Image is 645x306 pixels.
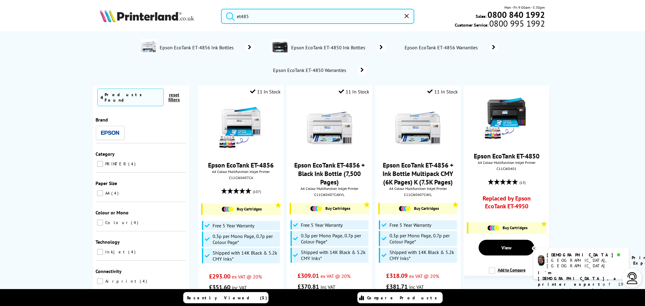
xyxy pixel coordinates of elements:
[97,249,103,255] input: Inkjet 4
[357,292,443,303] a: Compare Products
[538,255,545,266] img: chris-livechat.png
[475,194,539,213] a: Replaced by Epson EcoTank ET-4950
[380,192,456,197] div: C11CJ60407CAVL
[250,89,281,95] div: 11 In Stock
[378,186,458,191] span: A4 Colour Multifunction Inkjet Printer
[298,272,319,280] span: £309.01
[96,210,129,216] span: Colour or Mono
[367,295,441,301] span: Compare Products
[221,9,414,24] input: Search product or brand
[547,258,624,269] div: [GEOGRAPHIC_DATA], [GEOGRAPHIC_DATA]
[97,190,103,196] input: A4 4
[97,161,103,167] input: PRINTER 4
[468,166,545,171] div: C11CJ60401
[96,268,122,274] span: Connectivity
[206,207,278,212] a: Buy Cartridges
[105,92,160,103] div: Products Found
[164,92,185,103] button: reset filters
[187,295,268,301] span: Recently Viewed (5)
[479,240,534,256] a: View
[471,225,543,231] a: Buy Cartridges
[140,278,149,284] span: 4
[141,39,156,54] img: C11CJ60407CA-conspage.jpg
[321,284,335,290] span: inc VAT
[414,206,439,211] span: Buy Cartridges
[455,21,545,28] span: Customer Service:
[159,39,254,56] a: Epson EcoTank ET-4856 Ink Bottles
[389,249,455,261] span: Shipped with 14K Black & 5.2k CMY Inks*
[96,117,108,123] span: Brand
[159,44,236,50] span: Epson EcoTank ET-4856 Ink Bottles
[129,161,137,167] span: 4
[100,9,194,22] img: Printerland Logo
[383,161,453,186] a: Epson EcoTank ET-4856 + Ink Bottle Multipack CMY (6K Pages) K (7.5K Pages)
[237,207,262,212] span: Buy Cartridges
[272,66,367,74] a: Epson EcoTank ET-4850 Warranties
[505,5,545,10] span: Mon - Fri 9:00am - 5:30pm
[183,292,269,303] a: Recently Viewed (5)
[386,283,408,291] span: £381.71
[389,222,431,228] span: Free 5 Year Warranty
[291,192,368,197] div: C11CJ60407CAKVL
[294,161,365,186] a: Epson EcoTank ET-4856 + Black Ink Bottle (7,500 Pages)
[489,267,526,279] label: Add to Compare
[100,9,213,24] a: Printerland Logo
[253,186,261,197] span: (107)
[209,272,230,280] span: £293.00
[96,239,120,245] span: Technology
[97,278,103,284] input: Airprint 4
[213,223,254,229] span: Free 5 Year Warranty
[129,249,137,255] span: 4
[321,273,350,279] span: ex VAT @ 20%
[520,177,526,188] span: (13)
[291,39,386,56] a: Epson EcoTank ET-4850 Ink Bottles
[409,284,424,290] span: inc VAT
[96,180,117,186] span: Paper Size
[339,89,369,95] div: 11 In Stock
[538,270,624,304] p: of 19 years! I can help you choose the right product
[389,233,455,245] span: 0.3p per Mono Page, 0.7p per Colour Page*
[104,249,128,255] span: Inkjet
[203,175,279,180] div: C11CJ60407CA
[395,105,441,151] img: Epson-ET-4856-Front-Main-Small.jpg
[272,39,288,54] img: C11CJ60401-conspage.jpg
[201,169,281,174] span: A4 Colour Multifunction Inkjet Printer
[547,252,624,258] div: [DEMOGRAPHIC_DATA]
[301,233,367,245] span: 0.3p per Mono Page, 0.7p per Colour Page*
[101,131,119,135] img: Epson
[325,206,350,211] span: Buy Cartridges
[218,105,264,151] img: epson-et-4856-ink-included-new-small.jpg
[112,190,120,196] span: 4
[213,250,279,262] span: Shipped with 14K Black & 5.2k CMY Inks*
[427,89,458,95] div: 11 In Stock
[96,151,115,157] span: Category
[487,12,545,18] a: 0800 840 1992
[310,206,322,211] img: Cartridges
[301,249,367,261] span: Shipped with 14K Black & 5.2k CMY Inks*
[409,273,439,279] span: ex VAT @ 20%
[104,190,111,196] span: A4
[488,9,545,20] b: 0800 840 1992
[386,272,408,280] span: £318.09
[298,283,319,291] span: £370.81
[291,44,368,50] span: Epson EcoTank ET-4850 Ink Bottles
[97,220,103,226] input: Colour 4
[467,160,546,165] span: A4 Colour Multifunction Inkjet Printer
[272,67,349,73] span: Epson EcoTank ET-4850 Warranties
[399,206,411,211] img: Cartridges
[232,274,262,280] span: ex VAT @ 20%
[232,285,247,291] span: inc VAT
[290,186,369,191] span: A4 Colour Multifunction Inkjet Printer
[104,278,139,284] span: Airprint
[488,21,545,26] span: 0800 995 1992
[222,207,234,212] img: Cartridges
[307,105,352,151] img: Epson-ET-4856-Front-Main-Small.jpg
[501,245,512,251] span: View
[101,94,103,100] span: 4
[626,272,638,284] img: user-headset-light.svg
[209,283,230,291] span: £351.60
[294,206,366,211] a: Buy Cartridges
[208,161,274,169] a: Epson EcoTank ET-4856
[213,233,279,245] span: 0.3p per Mono Page, 0.7p per Colour Page*
[383,206,455,211] a: Buy Cartridges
